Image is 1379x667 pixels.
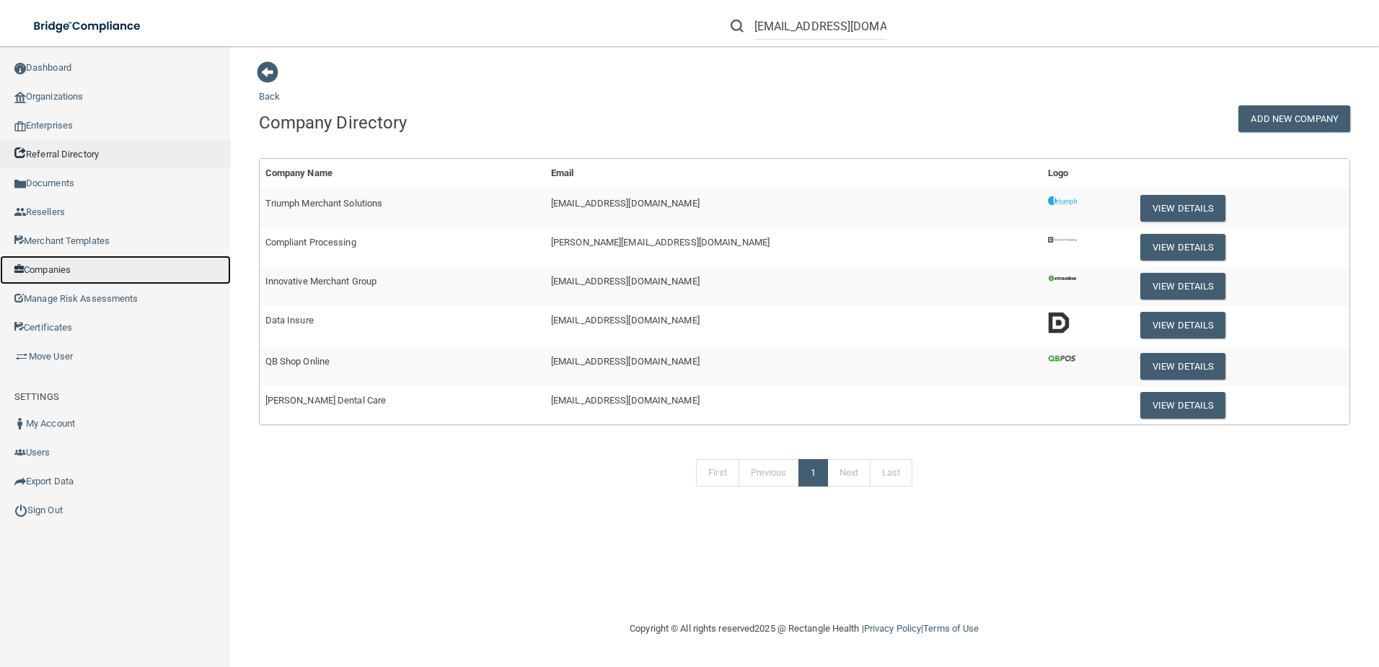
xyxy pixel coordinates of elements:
[1140,312,1225,339] button: View Details
[1140,353,1225,380] button: View Details
[864,623,921,634] a: Privacy Policy
[1140,234,1225,261] button: View Details
[265,198,383,209] span: Triumph Merchant Solutions
[1048,312,1070,341] img: 39593606354d6d312d021140a5176dcf0f0b6711.png
[1048,275,1077,289] img: 203ab38a6630f6d81ece420fa3fcd1abbdfc8e72.png
[265,276,377,287] span: Innovative Merchant Group
[1140,195,1225,222] button: View Details
[545,159,1042,188] th: Email
[1238,105,1350,132] button: Add New Company
[14,349,29,364] img: briefcase.64adab9b.png
[260,159,545,188] th: Company Name
[1048,237,1077,250] img: ae39c925adb130d9f18a4bdf9f981b19b3787436.png
[14,178,26,190] img: icon-documents.8dae5593.png
[14,504,27,517] img: ic_power_dark.7ecde6b1.png
[14,206,26,218] img: ic_reseller.de258add.png
[827,459,871,487] a: Next
[551,315,700,326] span: [EMAIL_ADDRESS][DOMAIN_NAME]
[1140,392,1225,419] button: View Details
[798,459,828,487] a: 1
[259,74,280,102] a: Back
[1140,273,1225,300] button: View Details
[14,418,26,430] img: ic_user_dark.df1a06c3.png
[551,356,700,367] span: [EMAIL_ADDRESS][DOMAIN_NAME]
[551,198,700,209] span: [EMAIL_ADDRESS][DOMAIN_NAME]
[551,395,700,406] span: [EMAIL_ADDRESS][DOMAIN_NAME]
[14,447,26,458] img: icon-users.e205127d.png
[265,356,330,367] span: QB Shop Online
[14,63,26,74] img: ic_dashboard_dark.d01f4a41.png
[541,606,1067,652] div: Copyright © All rights reserved 2025 @ Rectangle Health | |
[14,92,26,103] img: organization-icon.f8decf85.png
[731,19,744,32] img: ic-search.3b580494.png
[923,623,979,634] a: Terms of Use
[1042,159,1129,188] th: Logo
[1048,354,1077,370] img: 5f0e9bbeedf7294c8e392ce4f4b206cb261d3d95.png
[870,459,912,487] a: Last
[551,276,700,287] span: [EMAIL_ADDRESS][DOMAIN_NAME]
[265,395,387,406] span: [PERSON_NAME] Dental Care
[551,237,770,248] span: [PERSON_NAME][EMAIL_ADDRESS][DOMAIN_NAME]
[696,459,739,487] a: First
[14,121,26,131] img: enterprise.0d942306.png
[739,459,799,487] a: Previous
[265,237,356,248] span: Compliant Processing
[754,13,886,40] input: Search
[22,12,154,41] img: bridge_compliance_login_screen.278c3ca4.svg
[14,476,26,487] img: icon-export.b9366987.png
[1048,196,1077,212] img: dd783fe66210e274789f21d6d65dded9b89aea3f.png
[259,113,701,132] h4: Company Directory
[265,315,314,326] span: Data Insure
[14,388,59,406] label: SETTINGS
